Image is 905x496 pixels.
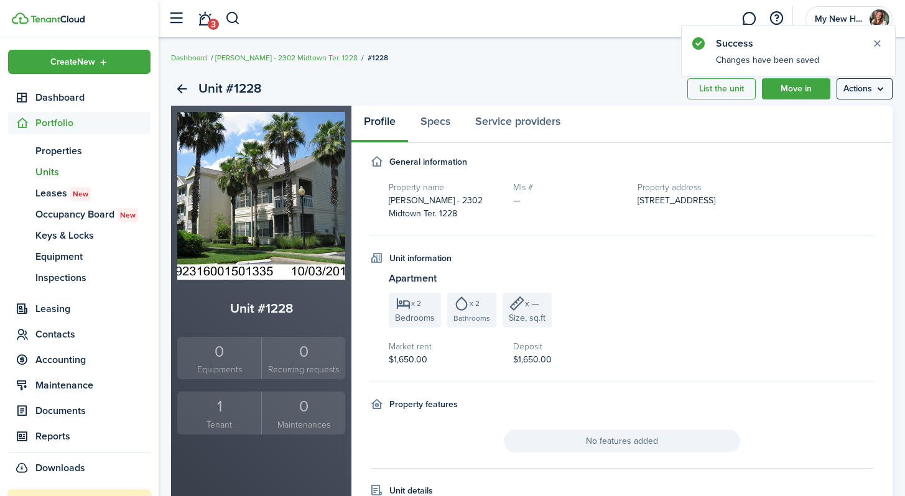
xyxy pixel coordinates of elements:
[120,209,136,221] span: New
[8,162,151,183] a: Units
[408,106,463,143] a: Specs
[389,194,483,220] span: [PERSON_NAME] - 2302 Midtown Ter. 1228
[389,181,501,194] h5: Property name
[180,340,258,364] div: 0
[265,363,342,376] small: Recurring requests
[171,52,207,63] a: Dashboard
[525,297,539,310] span: x —
[638,194,715,207] span: [STREET_ADDRESS]
[193,3,216,35] a: Notifications
[411,300,421,307] span: x 2
[35,186,151,201] span: Leases
[716,36,859,51] notify-title: Success
[463,106,573,143] a: Service providers
[198,78,261,99] h2: Unit #1228
[225,8,241,29] button: Search
[8,204,151,225] a: Occupancy BoardNew
[180,395,258,418] div: 1
[265,395,342,418] div: 0
[35,378,151,393] span: Maintenance
[8,246,151,267] a: Equipment
[8,267,151,288] a: Inspections
[395,311,435,324] span: Bedrooms
[389,155,467,168] h4: General information
[171,78,192,99] a: Back
[8,425,151,448] a: Reports
[35,90,151,105] span: Dashboard
[215,52,358,63] a: [PERSON_NAME] - 2302 Midtown Ter. 1228
[261,392,345,434] a: 0Maintenances
[8,140,151,162] a: Properties
[35,165,151,180] span: Units
[208,19,219,30] span: 3
[389,340,501,353] h5: Market rent
[35,228,151,243] span: Keys & Locks
[766,8,787,29] button: Open resource center
[513,194,521,207] span: —
[35,207,151,222] span: Occupancy Board
[180,363,258,376] small: Equipments
[35,327,151,342] span: Contacts
[12,12,29,24] img: TenantCloud
[638,181,874,194] h5: Property address
[837,78,893,99] button: Open menu
[35,429,151,444] span: Reports
[30,16,85,23] img: TenantCloud
[35,403,151,418] span: Documents
[737,3,761,35] a: Messaging
[837,78,893,99] menu-btn: Actions
[35,270,151,285] span: Inspections
[35,144,151,158] span: Properties
[35,352,151,367] span: Accounting
[177,298,345,318] h2: Unit #1228
[265,418,342,431] small: Maintenances
[35,301,151,316] span: Leasing
[389,271,874,287] h3: Apartment
[8,225,151,246] a: Keys & Locks
[815,15,865,24] span: My New Home Management
[389,398,458,411] h4: Property features
[164,7,188,30] button: Open sidebar
[35,116,151,131] span: Portfolio
[180,418,258,431] small: Tenant
[177,337,261,380] a: 0Equipments
[389,252,452,265] h4: Unit information
[368,52,388,63] span: #1228
[389,353,427,366] span: $1,650.00
[177,392,261,434] a: 1Tenant
[35,461,85,475] span: Downloads
[509,311,545,324] span: Size, sq.ft
[868,35,886,52] button: Close notify
[73,188,88,200] span: New
[513,353,552,366] span: $1,650.00
[265,340,342,364] div: 0
[35,249,151,264] span: Equipment
[453,313,490,324] span: Bathrooms
[870,9,889,29] img: My New Home Management
[513,340,625,353] h5: Deposit
[8,50,151,74] button: Open menu
[504,429,740,452] span: No features added
[261,337,345,380] a: 0Recurring requests
[762,78,830,99] a: Move in
[682,53,895,76] notify-body: Changes have been saved
[687,78,756,99] a: List the unit
[8,183,151,204] a: LeasesNew
[177,112,345,280] img: Unit avatar
[470,300,480,307] span: x 2
[50,58,95,67] span: Create New
[513,181,625,194] h5: Mls #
